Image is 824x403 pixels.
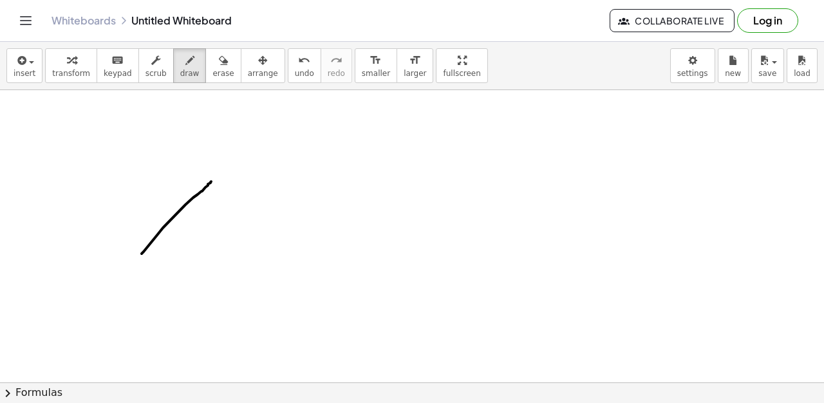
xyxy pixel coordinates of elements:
span: Collaborate Live [621,15,724,26]
button: erase [205,48,241,83]
button: Log in [737,8,798,33]
span: transform [52,69,90,78]
span: fullscreen [443,69,480,78]
button: Toggle navigation [15,10,36,31]
a: Whiteboards [51,14,116,27]
span: arrange [248,69,278,78]
i: redo [330,53,342,68]
span: draw [180,69,200,78]
button: new [718,48,749,83]
button: scrub [138,48,174,83]
span: undo [295,69,314,78]
button: arrange [241,48,285,83]
button: draw [173,48,207,83]
span: smaller [362,69,390,78]
i: undo [298,53,310,68]
button: load [787,48,818,83]
span: settings [677,69,708,78]
button: format_sizelarger [397,48,433,83]
button: Collaborate Live [610,9,735,32]
span: keypad [104,69,132,78]
i: keyboard [111,53,124,68]
span: erase [212,69,234,78]
button: redoredo [321,48,352,83]
span: larger [404,69,426,78]
span: redo [328,69,345,78]
span: new [725,69,741,78]
button: save [751,48,784,83]
button: format_sizesmaller [355,48,397,83]
span: load [794,69,810,78]
i: format_size [409,53,421,68]
span: scrub [145,69,167,78]
span: insert [14,69,35,78]
button: keyboardkeypad [97,48,139,83]
button: insert [6,48,42,83]
button: transform [45,48,97,83]
span: save [758,69,776,78]
button: settings [670,48,715,83]
i: format_size [370,53,382,68]
button: undoundo [288,48,321,83]
button: fullscreen [436,48,487,83]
